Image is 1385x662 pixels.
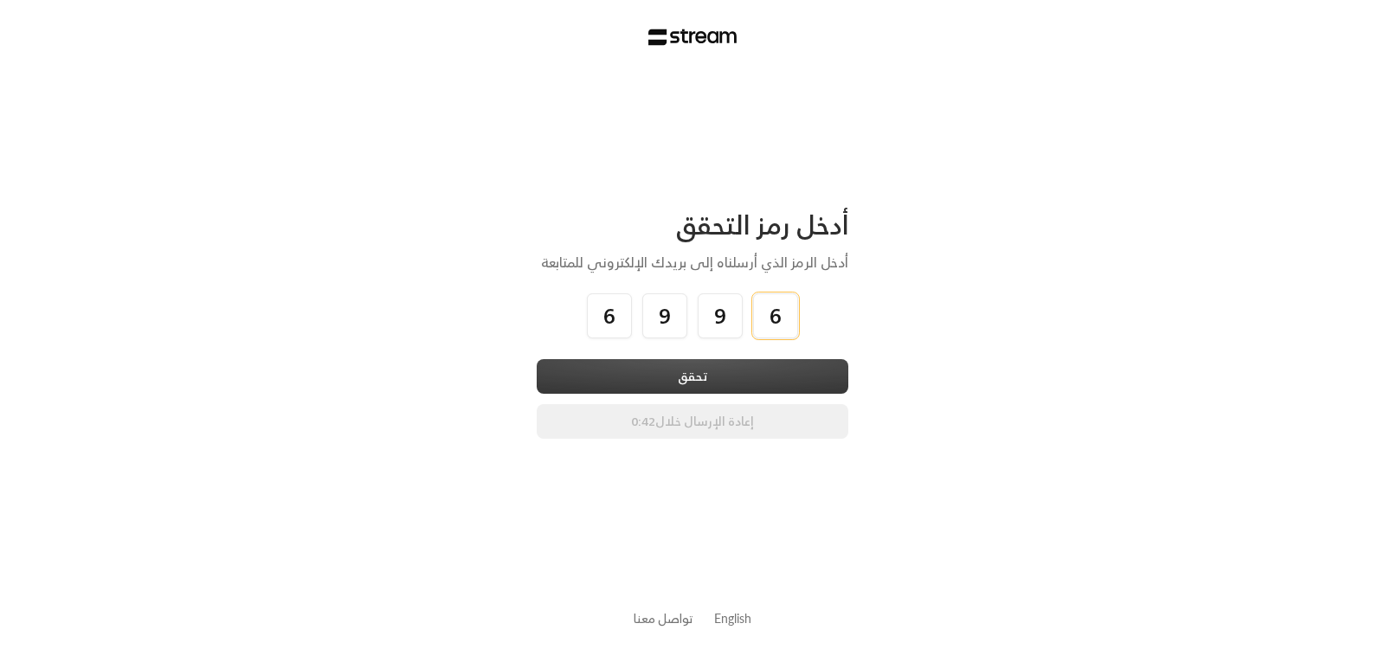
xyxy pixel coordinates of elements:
[537,359,848,394] button: تحقق
[648,29,738,46] img: Stream Logo
[537,209,848,241] div: أدخل رمز التحقق
[634,609,693,627] button: تواصل معنا
[537,252,848,273] div: أدخل الرمز الذي أرسلناه إلى بريدك الإلكتروني للمتابعة
[634,607,693,629] a: تواصل معنا
[714,602,751,634] a: English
